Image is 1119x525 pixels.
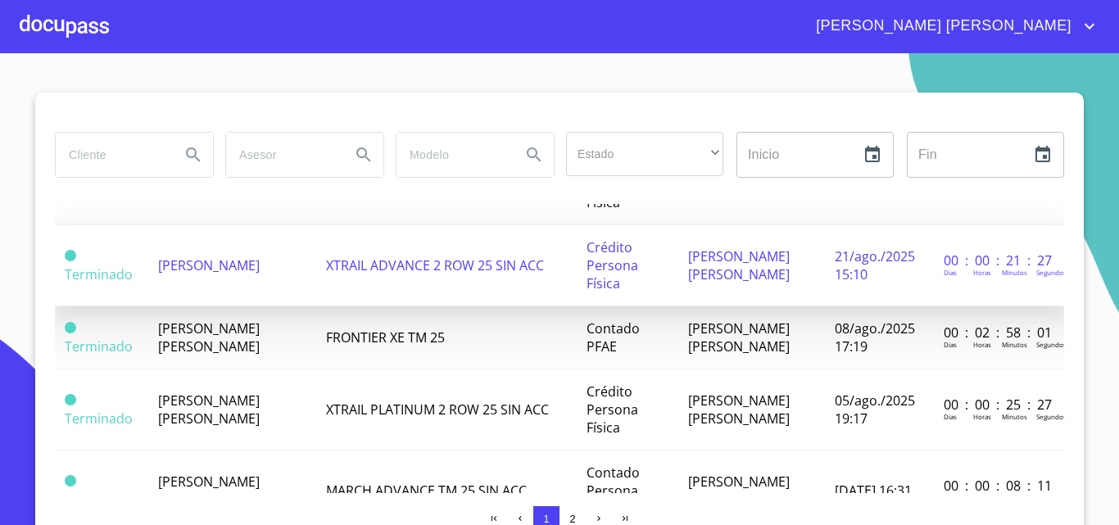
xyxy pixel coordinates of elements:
[944,412,957,421] p: Dias
[65,265,133,283] span: Terminado
[158,391,260,428] span: [PERSON_NAME] [PERSON_NAME]
[326,328,445,346] span: FRONTIER XE TM 25
[944,324,1054,342] p: 00 : 02 : 58 : 01
[1002,268,1027,277] p: Minutos
[835,391,915,428] span: 05/ago./2025 19:17
[688,247,790,283] span: [PERSON_NAME] [PERSON_NAME]
[804,13,1080,39] span: [PERSON_NAME] [PERSON_NAME]
[1002,340,1027,349] p: Minutos
[1036,412,1067,421] p: Segundos
[688,473,790,509] span: [PERSON_NAME] [PERSON_NAME]
[158,473,260,509] span: [PERSON_NAME] [PERSON_NAME]
[944,251,1054,269] p: 00 : 00 : 21 : 27
[566,132,723,176] div: ​
[587,382,638,437] span: Crédito Persona Física
[944,396,1054,414] p: 00 : 00 : 25 : 27
[158,319,260,355] span: [PERSON_NAME] [PERSON_NAME]
[174,135,213,174] button: Search
[569,513,575,525] span: 2
[804,13,1099,39] button: account of current user
[326,401,549,419] span: XTRAIL PLATINUM 2 ROW 25 SIN ACC
[688,319,790,355] span: [PERSON_NAME] [PERSON_NAME]
[326,256,544,274] span: XTRAIL ADVANCE 2 ROW 25 SIN ACC
[326,482,527,500] span: MARCH ADVANCE TM 25 SIN ACC
[344,135,383,174] button: Search
[65,337,133,355] span: Terminado
[65,410,133,428] span: Terminado
[587,238,638,292] span: Crédito Persona Física
[944,268,957,277] p: Dias
[1036,268,1067,277] p: Segundos
[835,247,915,283] span: 21/ago./2025 15:10
[835,319,915,355] span: 08/ago./2025 17:19
[396,133,508,177] input: search
[973,412,991,421] p: Horas
[688,391,790,428] span: [PERSON_NAME] [PERSON_NAME]
[973,268,991,277] p: Horas
[158,256,260,274] span: [PERSON_NAME]
[944,477,1054,495] p: 00 : 00 : 08 : 11
[65,475,76,487] span: Terminado
[587,464,640,518] span: Contado Persona Física
[65,394,76,405] span: Terminado
[835,482,912,500] span: [DATE] 16:31
[543,513,549,525] span: 1
[514,135,554,174] button: Search
[1002,412,1027,421] p: Minutos
[1036,340,1067,349] p: Segundos
[226,133,338,177] input: search
[944,340,957,349] p: Dias
[65,322,76,333] span: Terminado
[56,133,167,177] input: search
[65,250,76,261] span: Terminado
[973,340,991,349] p: Horas
[587,319,640,355] span: Contado PFAE
[65,491,133,509] span: Terminado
